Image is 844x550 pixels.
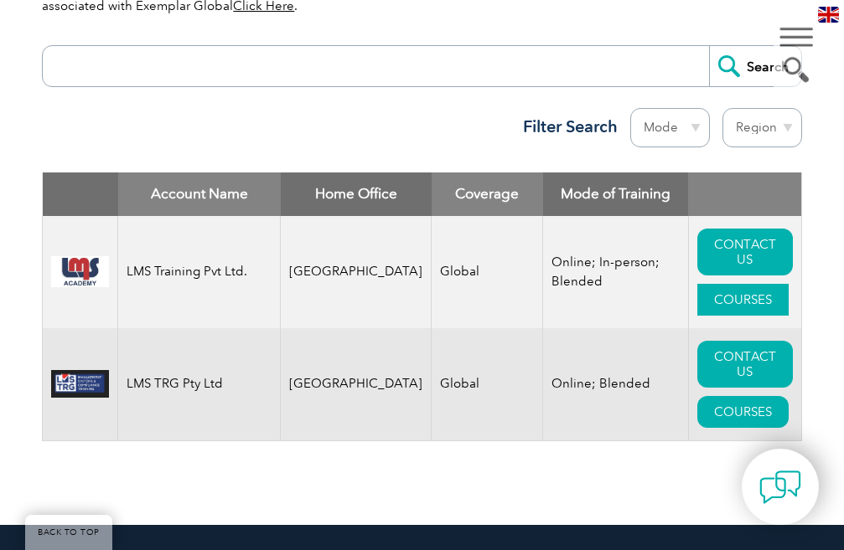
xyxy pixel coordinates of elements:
input: Search [709,46,801,86]
td: Global [432,328,543,441]
td: Global [432,216,543,328]
a: CONTACT US [697,341,793,388]
a: COURSES [697,284,789,316]
a: CONTACT US [697,229,793,275]
td: LMS Training Pvt Ltd. [118,216,281,328]
td: Online; Blended [543,328,688,441]
td: LMS TRG Pty Ltd [118,328,281,441]
img: c485e4a1-833a-eb11-a813-0022481469da-logo.jpg [51,370,109,398]
th: Account Name: activate to sort column descending [118,172,281,216]
td: [GEOGRAPHIC_DATA] [281,216,432,328]
img: 92573bc8-4c6f-eb11-a812-002248153038-logo.jpg [51,256,109,288]
td: Online; In-person; Blended [543,216,688,328]
th: Mode of Training: activate to sort column ascending [543,172,688,216]
td: [GEOGRAPHIC_DATA] [281,328,432,441]
img: contact-chat.png [759,466,801,508]
th: Home Office: activate to sort column ascending [281,172,432,216]
img: en [818,7,839,23]
h3: Filter Search [513,116,618,137]
a: BACK TO TOP [25,515,112,550]
th: : activate to sort column ascending [688,172,801,216]
a: COURSES [697,396,789,428]
th: Coverage: activate to sort column ascending [432,172,543,216]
